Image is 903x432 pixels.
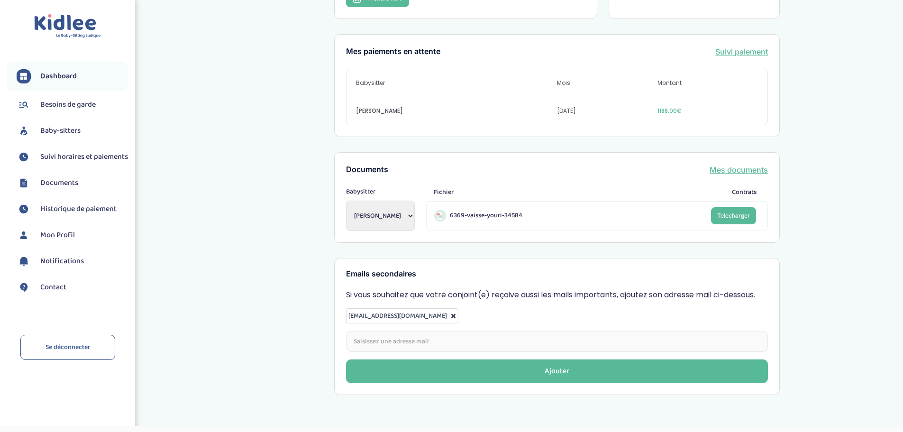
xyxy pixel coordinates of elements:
[450,211,522,221] span: 6369-vaisse-youri-34584
[346,289,768,301] p: Si vous souhaitez que votre conjoint(e) reçoive aussi les mails importants, ajoutez son adresse m...
[40,256,84,267] span: Notifications
[40,282,66,293] span: Contact
[717,212,750,219] span: Telecharger
[657,107,758,115] span: 1188.00€
[34,14,101,38] img: logo.svg
[40,203,117,215] span: Historique de paiement
[17,228,31,242] img: profil.svg
[17,150,128,164] a: Suivi horaires et paiements
[346,331,768,352] input: Saisissez une adresse mail
[20,335,115,360] a: Se déconnecter
[17,124,128,138] a: Baby-sitters
[545,366,569,377] div: Ajouter
[17,228,128,242] a: Mon Profil
[732,187,757,197] span: Contrats
[40,230,75,241] span: Mon Profil
[17,202,31,216] img: suivihoraire.svg
[346,165,388,174] h3: Documents
[17,280,128,294] a: Contact
[17,150,31,164] img: suivihoraire.svg
[40,99,96,110] span: Besoins de garde
[715,46,768,57] a: Suivi paiement
[17,98,128,112] a: Besoins de garde
[346,187,415,197] span: Babysitter
[17,254,31,268] img: notification.svg
[710,164,768,175] a: Mes documents
[356,107,557,115] span: [PERSON_NAME]
[348,311,447,321] span: [EMAIL_ADDRESS][DOMAIN_NAME]
[17,202,128,216] a: Historique de paiement
[557,107,657,115] span: [DATE]
[17,254,128,268] a: Notifications
[17,280,31,294] img: contact.svg
[40,177,78,189] span: Documents
[356,79,557,87] span: Babysitter
[346,47,440,56] h3: Mes paiements en attente
[17,176,128,190] a: Documents
[17,69,128,83] a: Dashboard
[40,125,81,137] span: Baby-sitters
[434,187,454,197] span: Fichier
[557,79,657,87] span: Mois
[40,71,77,82] span: Dashboard
[17,124,31,138] img: babysitters.svg
[17,176,31,190] img: documents.svg
[346,359,768,383] button: Ajouter
[711,207,756,224] a: Telecharger
[657,79,758,87] span: Montant
[346,270,768,278] h3: Emails secondaires
[17,98,31,112] img: besoin.svg
[17,69,31,83] img: dashboard.svg
[40,151,128,163] span: Suivi horaires et paiements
